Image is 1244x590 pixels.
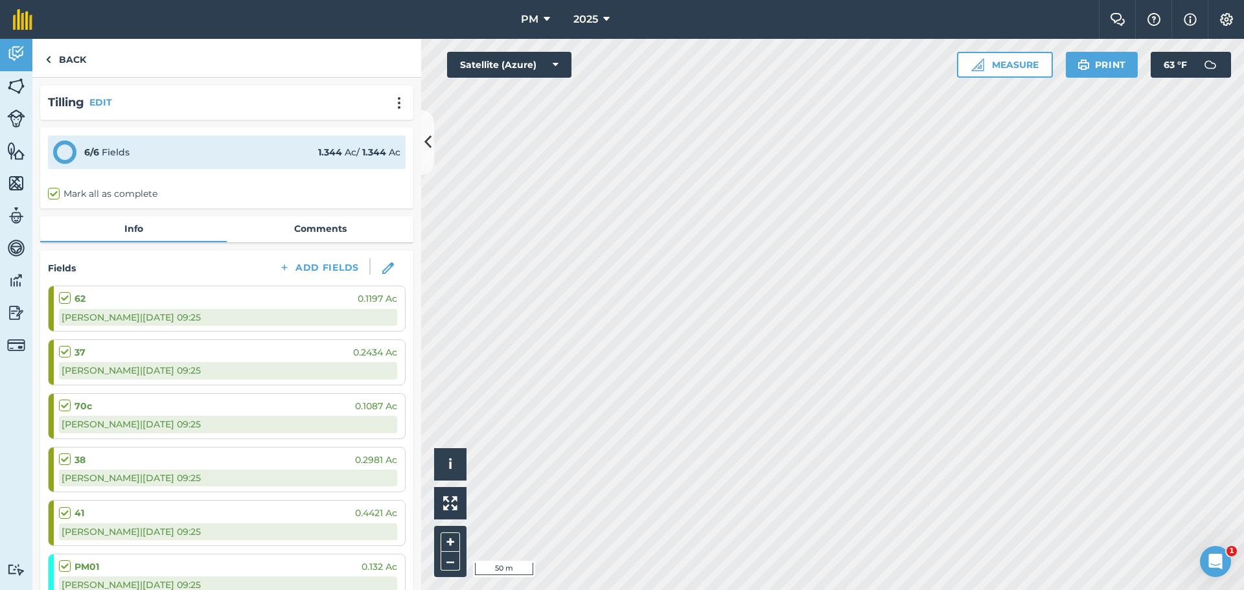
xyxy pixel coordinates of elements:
[59,309,397,326] div: [PERSON_NAME] | [DATE] 09:25
[89,95,112,109] button: EDIT
[48,93,84,112] h2: Tilling
[447,52,571,78] button: Satellite (Azure)
[7,206,25,225] img: svg+xml;base64,PD94bWwgdmVyc2lvbj0iMS4wIiBlbmNvZGluZz0idXRmLTgiPz4KPCEtLSBHZW5lcmF0b3I6IEFkb2JlIE...
[441,532,460,552] button: +
[355,506,397,520] span: 0.4421 Ac
[7,141,25,161] img: svg+xml;base64,PHN2ZyB4bWxucz0iaHR0cDovL3d3dy53My5vcmcvMjAwMC9zdmciIHdpZHRoPSI1NiIgaGVpZ2h0PSI2MC...
[7,271,25,290] img: svg+xml;base64,PD94bWwgdmVyc2lvbj0iMS4wIiBlbmNvZGluZz0idXRmLTgiPz4KPCEtLSBHZW5lcmF0b3I6IEFkb2JlIE...
[75,453,86,467] strong: 38
[353,345,397,359] span: 0.2434 Ac
[7,76,25,96] img: svg+xml;base64,PHN2ZyB4bWxucz0iaHR0cDovL3d3dy53My5vcmcvMjAwMC9zdmciIHdpZHRoPSI1NiIgaGVpZ2h0PSI2MC...
[362,560,397,574] span: 0.132 Ac
[355,453,397,467] span: 0.2981 Ac
[971,58,984,71] img: Ruler icon
[443,496,457,510] img: Four arrows, one pointing top left, one top right, one bottom right and the last bottom left
[45,52,51,67] img: svg+xml;base64,PHN2ZyB4bWxucz0iaHR0cDovL3d3dy53My5vcmcvMjAwMC9zdmciIHdpZHRoPSI5IiBoZWlnaHQ9IjI0Ii...
[59,470,397,486] div: [PERSON_NAME] | [DATE] 09:25
[1077,57,1090,73] img: svg+xml;base64,PHN2ZyB4bWxucz0iaHR0cDovL3d3dy53My5vcmcvMjAwMC9zdmciIHdpZHRoPSIxOSIgaGVpZ2h0PSIyNC...
[957,52,1053,78] button: Measure
[7,563,25,576] img: svg+xml;base64,PD94bWwgdmVyc2lvbj0iMS4wIiBlbmNvZGluZz0idXRmLTgiPz4KPCEtLSBHZW5lcmF0b3I6IEFkb2JlIE...
[75,399,92,413] strong: 70c
[48,187,157,201] label: Mark all as complete
[358,291,397,306] span: 0.1197 Ac
[1151,52,1231,78] button: 63 °F
[318,145,400,159] div: Ac / Ac
[59,523,397,540] div: [PERSON_NAME] | [DATE] 09:25
[1219,13,1234,26] img: A cog icon
[434,448,466,481] button: i
[441,552,460,571] button: –
[1200,546,1231,577] iframe: Intercom live chat
[391,96,407,109] img: svg+xml;base64,PHN2ZyB4bWxucz0iaHR0cDovL3d3dy53My5vcmcvMjAwMC9zdmciIHdpZHRoPSIyMCIgaGVpZ2h0PSIyNC...
[382,262,394,274] img: svg+xml;base64,PHN2ZyB3aWR0aD0iMTgiIGhlaWdodD0iMTgiIHZpZXdCb3g9IjAgMCAxOCAxOCIgZmlsbD0ibm9uZSIgeG...
[573,12,598,27] span: 2025
[1184,12,1197,27] img: svg+xml;base64,PHN2ZyB4bWxucz0iaHR0cDovL3d3dy53My5vcmcvMjAwMC9zdmciIHdpZHRoPSIxNyIgaGVpZ2h0PSIxNy...
[32,39,99,77] a: Back
[84,145,130,159] div: Fields
[75,560,99,574] strong: PM01
[7,109,25,128] img: svg+xml;base64,PD94bWwgdmVyc2lvbj0iMS4wIiBlbmNvZGluZz0idXRmLTgiPz4KPCEtLSBHZW5lcmF0b3I6IEFkb2JlIE...
[362,146,386,158] strong: 1.344
[84,146,99,158] strong: 6 / 6
[59,416,397,433] div: [PERSON_NAME] | [DATE] 09:25
[7,336,25,354] img: svg+xml;base64,PD94bWwgdmVyc2lvbj0iMS4wIiBlbmNvZGluZz0idXRmLTgiPz4KPCEtLSBHZW5lcmF0b3I6IEFkb2JlIE...
[318,146,342,158] strong: 1.344
[7,303,25,323] img: svg+xml;base64,PD94bWwgdmVyc2lvbj0iMS4wIiBlbmNvZGluZz0idXRmLTgiPz4KPCEtLSBHZW5lcmF0b3I6IEFkb2JlIE...
[59,362,397,379] div: [PERSON_NAME] | [DATE] 09:25
[13,9,32,30] img: fieldmargin Logo
[40,216,227,241] a: Info
[75,345,86,359] strong: 37
[1110,13,1125,26] img: Two speech bubbles overlapping with the left bubble in the forefront
[75,506,84,520] strong: 41
[75,291,86,306] strong: 62
[1164,52,1187,78] span: 63 ° F
[521,12,538,27] span: PM
[7,238,25,258] img: svg+xml;base64,PD94bWwgdmVyc2lvbj0iMS4wIiBlbmNvZGluZz0idXRmLTgiPz4KPCEtLSBHZW5lcmF0b3I6IEFkb2JlIE...
[1197,52,1223,78] img: svg+xml;base64,PD94bWwgdmVyc2lvbj0iMS4wIiBlbmNvZGluZz0idXRmLTgiPz4KPCEtLSBHZW5lcmF0b3I6IEFkb2JlIE...
[268,258,369,277] button: Add Fields
[48,261,76,275] h4: Fields
[1066,52,1138,78] button: Print
[355,399,397,413] span: 0.1087 Ac
[1146,13,1162,26] img: A question mark icon
[7,44,25,63] img: svg+xml;base64,PD94bWwgdmVyc2lvbj0iMS4wIiBlbmNvZGluZz0idXRmLTgiPz4KPCEtLSBHZW5lcmF0b3I6IEFkb2JlIE...
[1227,546,1237,556] span: 1
[448,456,452,472] span: i
[7,174,25,193] img: svg+xml;base64,PHN2ZyB4bWxucz0iaHR0cDovL3d3dy53My5vcmcvMjAwMC9zdmciIHdpZHRoPSI1NiIgaGVpZ2h0PSI2MC...
[227,216,413,241] a: Comments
